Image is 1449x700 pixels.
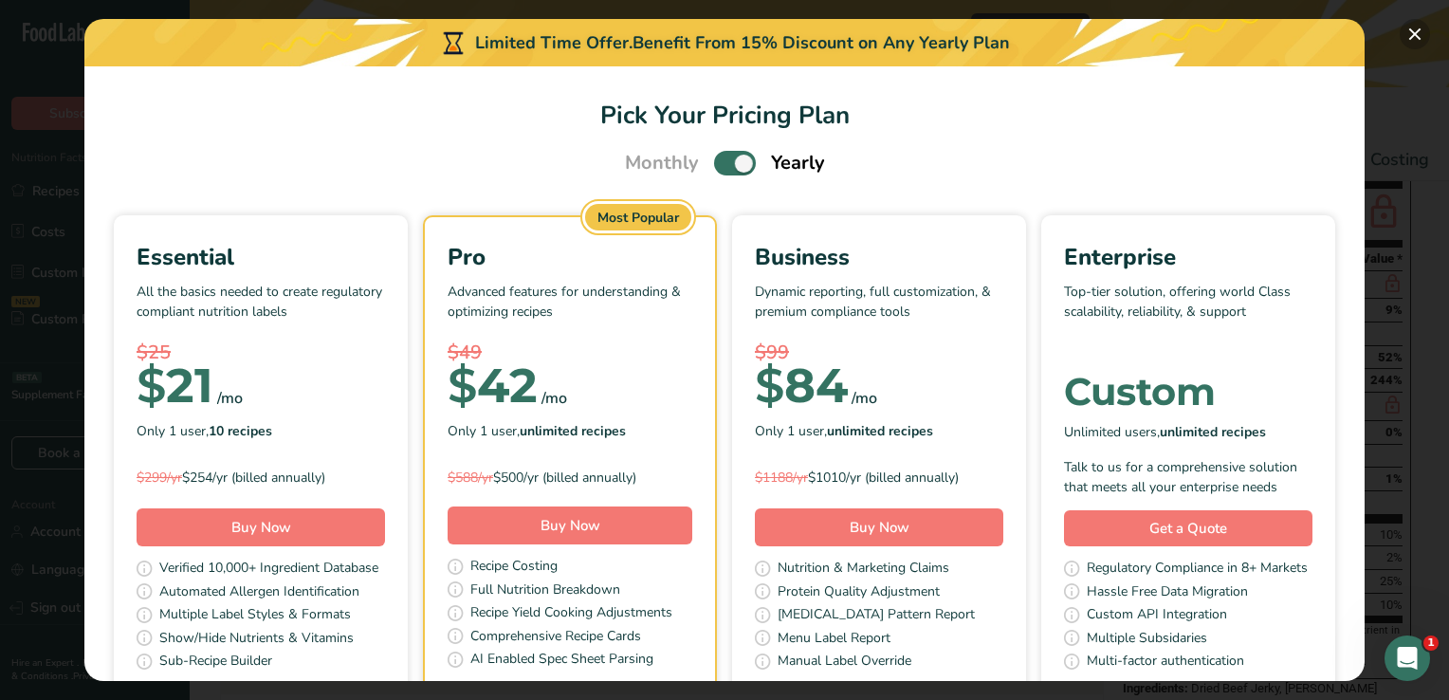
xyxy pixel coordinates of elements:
span: Hassle Free Data Migration [1087,581,1248,605]
span: Protein Quality Adjustment [778,581,940,605]
button: Buy Now [755,508,1003,546]
div: /mo [217,387,243,410]
span: Only 1 user, [448,421,626,441]
h1: Pick Your Pricing Plan [107,97,1342,134]
b: unlimited recipes [520,422,626,440]
div: Benefit From 15% Discount on Any Yearly Plan [633,30,1010,56]
span: Only 1 user, [137,421,272,441]
span: Monthly [625,149,699,177]
span: Custom API Integration [1087,604,1227,628]
span: $588/yr [448,469,493,487]
b: 10 recipes [209,422,272,440]
p: All the basics needed to create regulatory compliant nutrition labels [137,282,385,339]
span: Multiple Label Styles & Formats [159,604,351,628]
div: 21 [137,367,213,405]
span: Get a Quote [1149,518,1227,540]
span: Buy Now [541,516,600,535]
button: Buy Now [448,507,692,544]
div: $25 [137,339,385,367]
span: Automated Allergen Identification [159,581,359,605]
div: $500/yr (billed annually) [448,468,692,488]
div: 42 [448,367,538,405]
span: AI Enabled Spec Sheet Parsing [470,649,653,672]
a: Get a Quote [1064,510,1312,547]
span: Full Nutrition Breakdown [470,580,620,603]
p: Advanced features for understanding & optimizing recipes [448,282,692,339]
p: Dynamic reporting, full customization, & premium compliance tools [755,282,1003,339]
span: [MEDICAL_DATA] Pattern Report [778,604,975,628]
div: $1010/yr (billed annually) [755,468,1003,488]
span: Multiple Subsidaries [1087,628,1207,652]
span: Buy Now [850,518,909,537]
div: Business [755,240,1003,274]
span: Sub-Recipe Builder [159,651,272,674]
span: $1188/yr [755,469,808,487]
div: Pro [448,240,692,274]
p: Top-tier solution, offering world Class scalability, reliability, & support [1064,282,1312,339]
div: Most Popular [585,204,691,230]
iframe: Intercom live chat [1385,636,1430,681]
span: Verified 10,000+ Ingredient Database [159,558,378,581]
span: Unlimited users, [1064,422,1266,442]
span: Buy Now [231,518,291,537]
span: Recipe Yield Cooking Adjustments [470,602,672,626]
span: $ [448,357,477,414]
div: Enterprise [1064,240,1312,274]
div: /mo [852,387,877,410]
span: $299/yr [137,469,182,487]
span: Yearly [771,149,825,177]
span: Show/Hide Nutrients & Vitamins [159,628,354,652]
span: Only 1 user, [755,421,933,441]
div: $254/yr (billed annually) [137,468,385,488]
div: $99 [755,339,1003,367]
div: Talk to us for a comprehensive solution that meets all your enterprise needs [1064,457,1312,497]
span: Recipe Costing [470,556,558,580]
span: Nutrition & Marketing Claims [778,558,949,581]
div: Limited Time Offer. [84,19,1365,66]
b: unlimited recipes [1160,423,1266,441]
div: $49 [448,339,692,367]
span: $ [755,357,784,414]
span: Menu Label Report [778,628,890,652]
div: /mo [541,387,567,410]
div: Custom [1064,373,1312,411]
span: Regulatory Compliance in 8+ Markets [1087,558,1308,581]
span: Comprehensive Recipe Cards [470,626,641,650]
b: unlimited recipes [827,422,933,440]
span: $ [137,357,166,414]
button: Buy Now [137,508,385,546]
span: 1 [1423,636,1439,651]
div: 84 [755,367,848,405]
div: Essential [137,240,385,274]
span: Multi-factor authentication [1087,651,1244,674]
span: Manual Label Override [778,651,911,674]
